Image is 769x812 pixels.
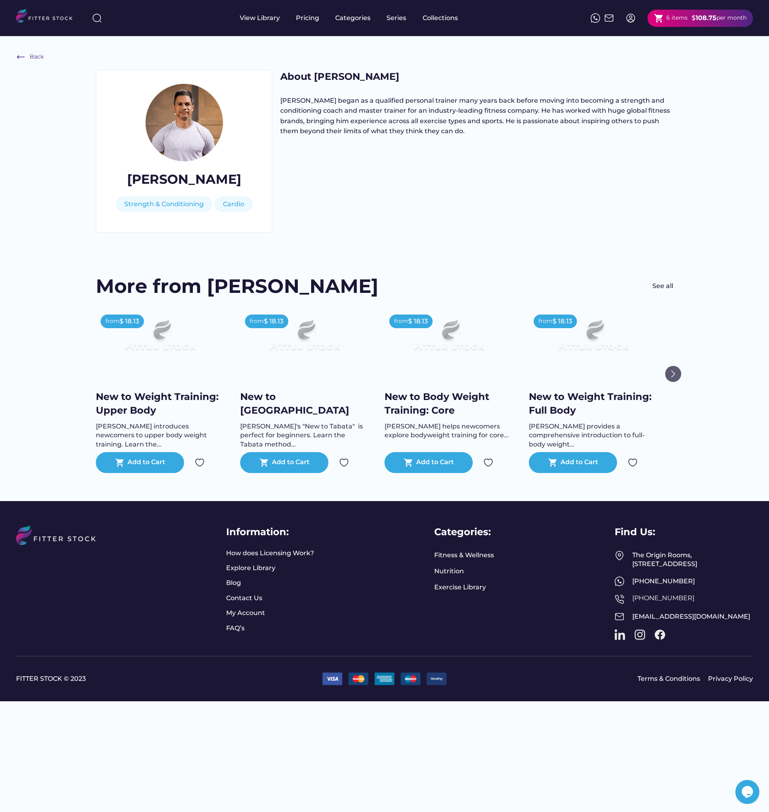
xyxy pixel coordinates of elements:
a: Contact Us [226,594,262,603]
img: LOGO%20%281%29.svg [16,525,105,565]
div: Back [30,53,44,61]
a: [PHONE_NUMBER] [632,594,694,602]
img: 1.png [322,672,342,685]
a: [EMAIL_ADDRESS][DOMAIN_NAME] [632,613,750,620]
div: per month [716,14,747,22]
img: Frame%20%286%29.svg [16,52,26,62]
button: shopping_cart [259,458,269,467]
div: View Library [240,14,280,22]
button: shopping_cart [654,13,664,23]
div: See all [652,282,673,290]
a: Exercise Library [434,583,486,592]
a: Explore Library [226,564,275,572]
a: My Account [226,609,265,617]
div: Add to Cart [272,458,310,467]
div: [PERSON_NAME] helps newcomers explore bodyweight training for core... [384,422,513,440]
div: from [105,317,119,325]
div: 6 items [666,14,688,22]
img: Frame%2051.svg [604,13,614,23]
img: Frame%2049.svg [615,551,624,560]
img: meteor-icons_whatsapp%20%281%29.svg [591,13,600,23]
button: shopping_cart [115,458,125,467]
div: fvck [335,4,346,12]
div: [PHONE_NUMBER] [632,577,753,586]
div: Add to Cart [127,458,165,467]
img: Frame%2079%20%281%29.svg [542,310,644,367]
a: How does Licensing Work? [226,549,314,558]
div: New to Weight Training: Upper Body [96,390,224,417]
div: [PERSON_NAME] introduces newcomers to upper body weight training. Learn the... [96,422,224,449]
a: Terms & Conditions [637,674,700,683]
div: [PERSON_NAME] began as a qualified personal trainer many years back before moving into becoming a... [280,95,673,166]
img: Frame%2050.svg [615,594,624,604]
div: Add to Cart [416,458,454,467]
div: from [250,317,264,325]
div: Strength & Conditioning [124,200,204,209]
div: The Origin Rooms, [STREET_ADDRESS] [632,551,753,569]
img: Frame%2079%20%281%29.svg [109,310,211,367]
div: from [394,317,408,325]
a: FITTER STOCK © 2023 [16,674,316,683]
a: Nutrition [434,567,464,576]
a: Fitness & Wellness [434,551,494,560]
div: Find Us: [615,525,655,539]
div: New to Body Weight Training: Core [384,390,513,417]
img: search-normal%203.svg [92,13,102,23]
div: New to [GEOGRAPHIC_DATA] [240,390,368,417]
img: profile-circle.svg [626,13,635,23]
img: Group%201000002324.svg [484,458,493,467]
div: [PERSON_NAME] [127,171,241,189]
a: Blog [226,579,246,587]
img: meteor-icons_whatsapp%20%281%29.svg [615,577,624,586]
button: shopping_cart [404,458,413,467]
img: 2.png [348,672,368,685]
img: 9.png [427,672,447,685]
img: Group%201000002324.svg [195,458,204,467]
img: Frame%2079%20%281%29.svg [253,310,356,367]
img: LOGO.svg [16,9,79,25]
img: Group%201000002323.svg [665,366,681,382]
button: shopping_cart [548,458,558,467]
a: Privacy Policy [708,674,753,683]
div: Categories: [434,525,491,539]
img: 3.png [401,672,421,685]
div: $ [692,14,696,22]
img: Group%201000002324.svg [628,458,637,467]
div: New to Weight Training: Full Body [529,390,657,417]
h1: About [PERSON_NAME] [280,70,399,83]
iframe: chat widget [735,780,761,804]
div: More from [PERSON_NAME] [96,273,378,300]
img: Frame%2051.svg [615,612,624,621]
strong: 108.75 [696,14,716,22]
img: 22.png [374,672,395,685]
div: Series [387,14,407,22]
img: Frame%2079%20%281%29.svg [397,310,500,367]
img: Group%201000002324.svg [339,458,349,467]
div: Cardio [223,200,244,209]
div: from [538,317,552,325]
div: [PERSON_NAME]'s "New to Tabata" is perfect for beginners. Learn the Tabata method... [240,422,368,449]
div: [PERSON_NAME] provides a comprehensive introduction to full-body weight... [529,422,657,449]
div: Pricing [296,14,319,22]
div: Categories [335,14,370,22]
div: Add to Cart [561,458,598,467]
div: Information: [226,525,289,539]
a: FAQ’s [226,624,246,633]
div: Collections [423,14,458,22]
